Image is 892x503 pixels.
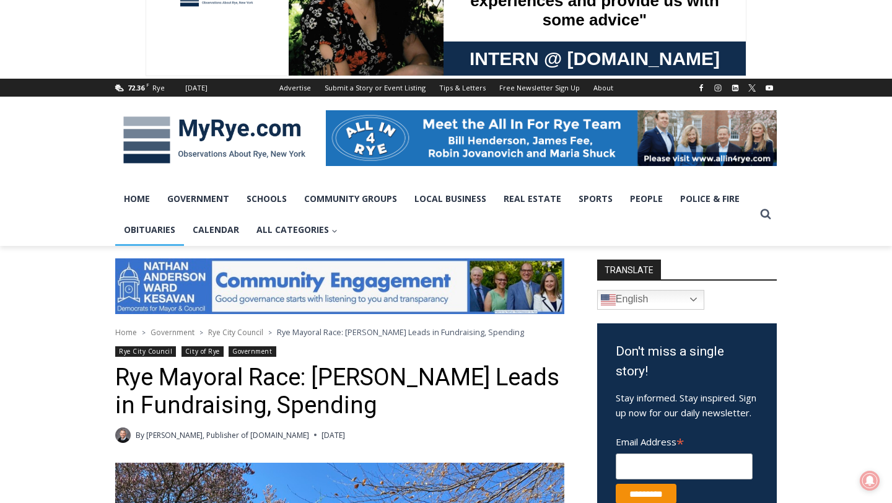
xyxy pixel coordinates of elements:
[115,427,131,443] a: Author image
[616,342,758,381] h3: Don't miss a single story!
[115,108,313,172] img: MyRye.com
[597,290,704,310] a: English
[128,83,144,92] span: 72.36
[199,328,203,337] span: >
[268,328,272,337] span: >
[277,326,524,338] span: Rye Mayoral Race: [PERSON_NAME] Leads in Fundraising, Spending
[745,81,759,95] a: X
[432,79,492,97] a: Tips & Letters
[324,123,574,151] span: Intern @ [DOMAIN_NAME]
[146,430,309,440] a: [PERSON_NAME], Publisher of [DOMAIN_NAME]
[129,35,173,114] div: Two by Two Animal Haven & The Nature Company: The Wild World of Animals
[115,183,754,246] nav: Primary Navigation
[181,346,224,357] a: City of Rye
[229,346,276,357] a: Government
[728,81,743,95] a: Linkedin
[115,183,159,214] a: Home
[273,79,318,97] a: Advertise
[321,429,345,441] time: [DATE]
[142,328,146,337] span: >
[711,81,725,95] a: Instagram
[184,214,248,245] a: Calendar
[238,183,295,214] a: Schools
[616,390,758,420] p: Stay informed. Stay inspired. Sign up now for our daily newsletter.
[616,429,753,452] label: Email Address
[597,260,661,279] strong: TRANSLATE
[10,125,159,153] h4: [PERSON_NAME] Read Sanctuary Fall Fest: [DATE]
[671,183,748,214] a: Police & Fire
[152,82,165,94] div: Rye
[313,1,585,120] div: "We would have speakers with experience in local journalism speak to us about their experiences a...
[326,110,777,166] img: All in for Rye
[248,214,346,245] button: Child menu of All Categories
[754,203,777,225] button: View Search Form
[115,346,176,357] a: Rye City Council
[570,183,621,214] a: Sports
[115,326,564,338] nav: Breadcrumbs
[762,81,777,95] a: YouTube
[115,364,564,420] h1: Rye Mayoral Race: [PERSON_NAME] Leads in Fundraising, Spending
[138,117,141,129] div: /
[694,81,709,95] a: Facebook
[318,79,432,97] a: Submit a Story or Event Listing
[298,120,600,154] a: Intern @ [DOMAIN_NAME]
[601,292,616,307] img: en
[208,327,263,338] a: Rye City Council
[129,117,135,129] div: 6
[151,327,195,338] a: Government
[136,429,144,441] span: By
[115,214,184,245] a: Obituaries
[492,79,587,97] a: Free Newsletter Sign Up
[295,183,406,214] a: Community Groups
[115,327,137,338] a: Home
[273,79,620,97] nav: Secondary Navigation
[587,79,620,97] a: About
[621,183,671,214] a: People
[144,117,150,129] div: 6
[159,183,238,214] a: Government
[185,82,208,94] div: [DATE]
[1,123,179,154] a: [PERSON_NAME] Read Sanctuary Fall Fest: [DATE]
[495,183,570,214] a: Real Estate
[406,183,495,214] a: Local Business
[146,81,149,88] span: F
